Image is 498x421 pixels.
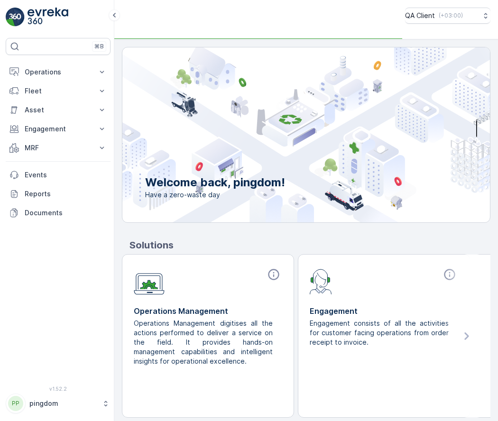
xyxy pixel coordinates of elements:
p: Events [25,170,107,180]
a: Events [6,165,111,184]
p: Fleet [25,86,92,96]
img: city illustration [80,47,490,222]
p: Documents [25,208,107,218]
p: Operations [25,67,92,77]
p: ⌘B [94,43,104,50]
button: Asset [6,101,111,119]
div: PP [8,396,23,411]
p: Operations Management digitises all the actions performed to deliver a service on the field. It p... [134,319,275,366]
a: Reports [6,184,111,203]
p: Welcome back, pingdom! [145,175,285,190]
span: Have a zero-waste day [145,190,285,200]
p: Asset [25,105,92,115]
button: Engagement [6,119,111,138]
button: PPpingdom [6,394,111,413]
p: ( +03:00 ) [439,12,463,19]
p: Engagement [25,124,92,134]
p: Solutions [129,238,490,252]
span: v 1.52.2 [6,386,111,392]
button: MRF [6,138,111,157]
img: logo [6,8,25,27]
button: Fleet [6,82,111,101]
p: Engagement [310,305,458,317]
a: Documents [6,203,111,222]
img: logo_light-DOdMpM7g.png [28,8,68,27]
img: module-icon [134,268,165,295]
p: MRF [25,143,92,153]
p: QA Client [405,11,435,20]
p: Engagement consists of all the activities for customer facing operations from order receipt to in... [310,319,451,347]
img: module-icon [310,268,332,294]
p: pingdom [29,399,97,408]
button: QA Client(+03:00) [405,8,490,24]
p: Operations Management [134,305,282,317]
button: Operations [6,63,111,82]
p: Reports [25,189,107,199]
